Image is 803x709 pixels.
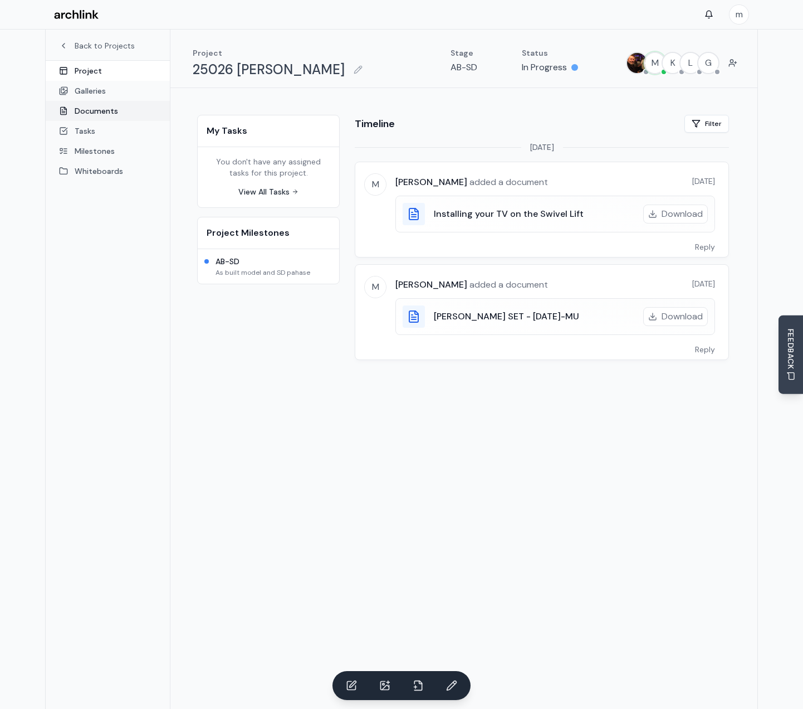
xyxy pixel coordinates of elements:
[59,40,156,51] a: Back to Projects
[522,47,578,59] p: Status
[46,81,170,101] a: Galleries
[682,237,728,257] button: Reply
[46,101,170,121] a: Documents
[645,53,665,73] span: M
[680,53,701,73] span: L
[355,116,395,132] h2: Timeline
[54,10,99,20] img: Archlink
[216,256,310,267] h3: AB-SD
[679,52,702,74] button: L
[643,307,708,326] button: Download
[697,52,719,74] button: G
[207,226,330,240] h2: Project Milestones
[662,52,684,74] button: K
[626,52,648,74] button: MARC JONES
[729,5,748,24] span: m
[692,278,715,289] span: [DATE]
[662,310,703,323] span: Download
[627,53,647,73] img: MARC JONES
[46,161,170,181] a: Whiteboards
[692,176,715,187] span: [DATE]
[530,142,554,153] span: [DATE]
[467,279,548,290] span: added a document
[785,329,796,370] span: FEEDBACK
[395,176,467,188] span: [PERSON_NAME]
[684,115,729,133] button: Filter
[451,61,477,74] p: AB-SD
[682,339,728,360] button: Reply
[434,207,584,221] h3: Installing your TV on the Swivel Lift
[207,124,330,138] h2: My Tasks
[46,121,170,141] a: Tasks
[46,61,170,81] a: Project
[467,176,548,188] span: added a document
[451,47,477,59] p: Stage
[663,53,683,73] span: K
[207,156,330,178] p: You don't have any assigned tasks for this project.
[193,47,367,59] p: Project
[395,279,467,290] span: [PERSON_NAME]
[238,186,298,197] a: View All Tasks
[778,315,803,394] button: Send Feedback
[46,141,170,161] a: Milestones
[193,61,345,79] h1: 25026 [PERSON_NAME]
[698,53,718,73] span: G
[644,52,666,74] button: M
[365,276,386,298] span: M
[216,268,310,277] p: As built model and SD pahase
[365,174,386,195] span: M
[434,310,579,323] h3: [PERSON_NAME] SET - [DATE]-MU
[643,205,708,224] button: Download
[522,61,567,74] p: In Progress
[662,207,703,221] span: Download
